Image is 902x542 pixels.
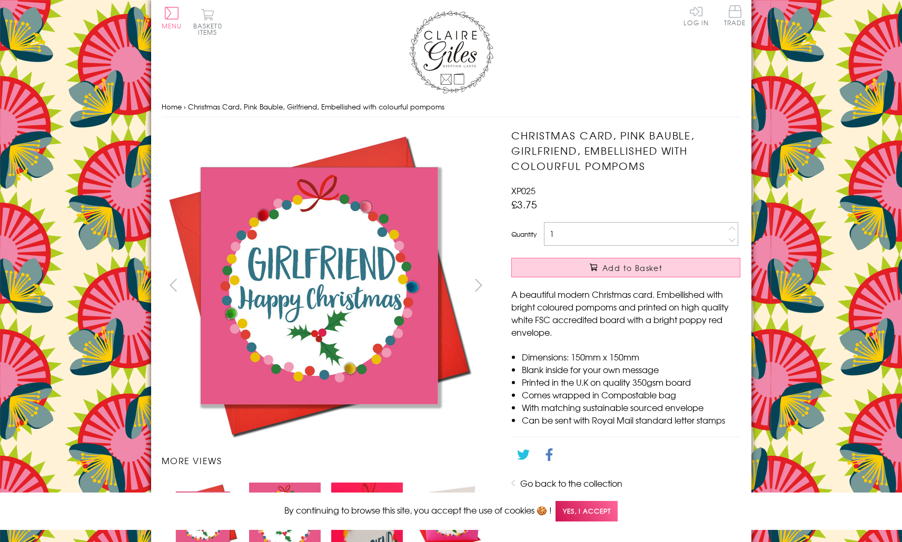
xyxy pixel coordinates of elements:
[188,102,444,112] span: Christmas Card, Pink Bauble, Girlfriend, Embellished with colourful pompoms
[162,102,182,112] a: Home
[198,21,222,37] span: 0 items
[162,21,182,31] span: Menu
[683,5,709,26] a: Log In
[162,273,185,297] button: prev
[511,229,537,239] label: Quantity
[511,288,740,338] p: A beautiful modern Christmas card. Embellished with bright coloured pompoms and printed on high q...
[522,401,740,414] li: With matching sustainable sourced envelope
[511,258,740,277] button: Add to Basket
[602,263,662,273] span: Add to Basket
[724,5,746,26] span: Trade
[511,184,536,197] span: XP025
[520,477,622,489] a: Go back to the collection
[193,8,222,35] button: Basket0 items
[556,501,618,521] span: Yes, I accept
[331,483,403,542] img: Christmas Card, Pink Bauble, Girlfriend, Embellished with colourful pompoms
[724,5,746,28] a: Trade
[490,128,806,444] img: Christmas Card, Pink Bauble, Girlfriend, Embellished with colourful pompoms
[522,414,740,426] li: Can be sent with Royal Mail standard letter stamps
[522,376,740,388] li: Printed in the U.K on quality 350gsm board
[467,273,490,297] button: next
[522,363,740,376] li: Blank inside for your own message
[409,11,493,94] img: Claire Giles Greetings Cards
[162,96,741,118] nav: breadcrumbs
[162,454,491,467] h3: More views
[522,350,740,363] li: Dimensions: 150mm x 150mm
[162,7,182,29] button: Menu
[161,128,477,444] img: Christmas Card, Pink Bauble, Girlfriend, Embellished with colourful pompoms
[522,388,740,401] li: Comes wrapped in Compostable bag
[511,197,537,212] span: £3.75
[511,128,740,173] h1: Christmas Card, Pink Bauble, Girlfriend, Embellished with colourful pompoms
[184,102,186,112] span: ›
